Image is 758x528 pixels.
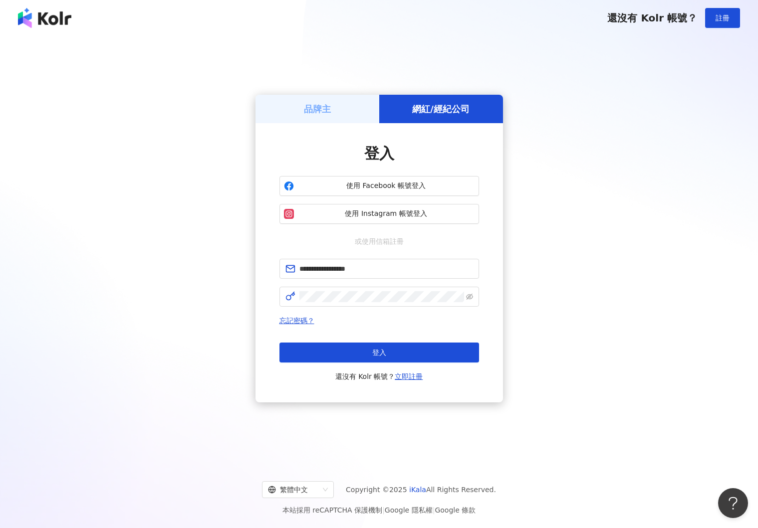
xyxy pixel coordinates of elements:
span: | [382,506,385,514]
a: iKala [409,486,426,494]
span: 使用 Facebook 帳號登入 [298,181,475,191]
button: 使用 Instagram 帳號登入 [279,204,479,224]
span: 使用 Instagram 帳號登入 [298,209,475,219]
span: 或使用信箱註冊 [348,236,411,247]
span: 登入 [372,349,386,356]
span: 註冊 [716,14,730,22]
iframe: Help Scout Beacon - Open [718,488,748,518]
a: 立即註冊 [395,372,423,380]
h5: 網紅/經紀公司 [412,103,470,115]
span: 本站採用 reCAPTCHA 保護機制 [282,504,476,516]
div: 繁體中文 [268,482,319,498]
span: 還沒有 Kolr 帳號？ [335,370,423,382]
span: eye-invisible [466,293,473,300]
a: Google 隱私權 [385,506,433,514]
a: 忘記密碼？ [279,317,314,325]
img: logo [18,8,71,28]
button: 登入 [279,343,479,362]
span: 登入 [364,145,394,162]
span: 還沒有 Kolr 帳號？ [607,12,697,24]
h5: 品牌主 [304,103,331,115]
a: Google 條款 [435,506,476,514]
button: 使用 Facebook 帳號登入 [279,176,479,196]
button: 註冊 [705,8,740,28]
span: | [433,506,435,514]
span: Copyright © 2025 All Rights Reserved. [346,484,496,496]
